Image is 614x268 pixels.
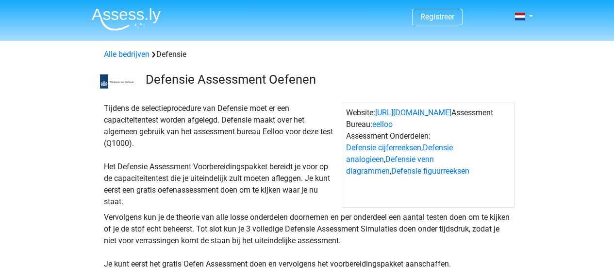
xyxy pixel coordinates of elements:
div: Tijdens de selectieprocedure van Defensie moet er een capaciteitentest worden afgelegd. Defensie ... [100,103,342,208]
a: [URL][DOMAIN_NAME] [375,108,451,117]
div: Defensie [100,49,514,60]
img: Assessly [92,8,161,31]
a: Registreer [420,12,454,21]
a: Defensie venn diagrammen [346,155,434,176]
a: eelloo [372,120,393,129]
a: Alle bedrijven [104,50,149,59]
h3: Defensie Assessment Oefenen [146,72,507,87]
div: Website: Assessment Bureau: Assessment Onderdelen: , , , [342,103,514,208]
a: Defensie figuurreeksen [391,166,469,176]
a: Defensie cijferreeksen [346,143,421,152]
a: Defensie analogieen [346,143,453,164]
